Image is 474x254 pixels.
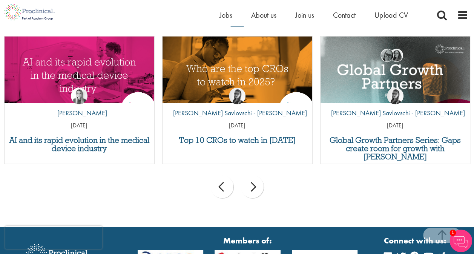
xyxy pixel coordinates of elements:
img: AI and Its Impact on the Medical Device Industry | Proclinical [5,37,154,114]
img: Theodora Savlovschi - Wicks [229,88,245,104]
a: Top 10 CROs to watch in [DATE] [166,136,308,144]
a: Theodora Savlovschi - Wicks [PERSON_NAME] Savlovschi - [PERSON_NAME] [167,88,307,122]
a: Jobs [219,10,232,20]
p: [DATE] [5,121,154,130]
a: Link to a post [5,37,154,103]
div: next [241,176,264,198]
img: Hannah Burke [71,88,87,104]
iframe: reCAPTCHA [5,226,102,249]
strong: Connect with us: [384,235,448,246]
a: Hannah Burke [PERSON_NAME] [52,88,107,122]
a: Link to a post [163,37,312,103]
p: [DATE] [321,121,470,130]
img: Theodora Savlovschi - Wicks [387,88,403,104]
p: [PERSON_NAME] [52,108,107,118]
a: About us [251,10,276,20]
img: Top 10 CROs 2025 | Proclinical [163,37,312,114]
a: Join us [295,10,314,20]
p: [DATE] [163,121,312,130]
div: prev [211,176,233,198]
a: Upload CV [374,10,408,20]
strong: Members of: [138,235,358,246]
a: Link to a post [321,37,470,103]
a: AI and its rapid evolution in the medical device industry [8,136,150,153]
a: Theodora Savlovschi - Wicks [PERSON_NAME] Savlovschi - [PERSON_NAME] [325,88,465,122]
p: [PERSON_NAME] Savlovschi - [PERSON_NAME] [167,108,307,118]
a: Contact [333,10,356,20]
img: Chatbot [449,230,472,252]
span: 1 [449,230,456,236]
p: [PERSON_NAME] Savlovschi - [PERSON_NAME] [325,108,465,118]
a: Global Growth Partners Series: Gaps create room for growth with [PERSON_NAME] [324,136,466,161]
